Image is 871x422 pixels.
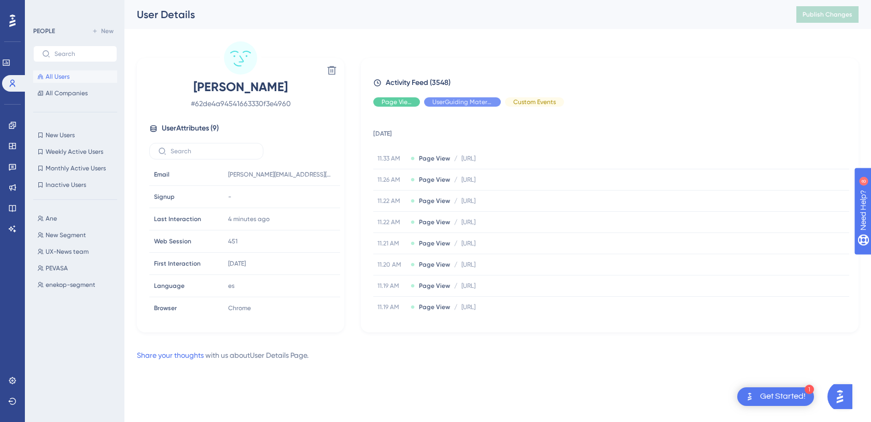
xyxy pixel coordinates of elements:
iframe: UserGuiding AI Assistant Launcher [827,381,859,412]
button: New Users [33,129,117,141]
span: All Companies [46,89,88,97]
button: Publish Changes [796,6,859,23]
span: [PERSON_NAME][EMAIL_ADDRESS][DOMAIN_NAME] [228,170,332,179]
span: Browser [154,304,177,312]
span: Page View [419,303,450,311]
button: All Companies [33,87,117,99]
button: New Segment [33,229,123,241]
span: PEVASA [46,264,68,272]
button: UX-News team [33,245,123,258]
span: 11.20 AM [377,260,406,269]
span: Page View [419,239,450,248]
span: 11.19 AM [377,303,406,311]
span: UserGuiding Material [432,98,493,106]
span: / [454,176,457,184]
span: 11.19 AM [377,282,406,290]
input: Search [54,50,108,57]
button: Monthly Active Users [33,162,117,174]
span: Page View [419,260,450,269]
span: - [228,193,231,201]
span: Last Interaction [154,215,201,223]
span: [URL] [461,154,475,163]
span: / [454,197,457,205]
button: Ane [33,212,123,225]
div: with us about User Details Page . [137,349,308,361]
span: / [454,303,457,311]
span: New [101,27,114,35]
span: / [454,218,457,226]
span: Monthly Active Users [46,164,106,172]
span: New Segment [46,231,86,239]
span: Web Session [154,237,191,245]
span: [URL] [461,176,475,184]
div: 1 [805,385,814,394]
span: UX-News team [46,248,89,256]
span: / [454,239,457,248]
span: [URL] [461,197,475,205]
span: Language [154,282,185,290]
span: # 62de4a94541663330f3e4960 [149,97,332,110]
span: 11.22 AM [377,197,406,205]
span: Chrome [228,304,251,312]
span: Page View [419,154,450,163]
time: [DATE] [228,260,246,267]
div: 8 [72,5,75,13]
span: User Attributes ( 9 ) [162,122,219,135]
span: Signup [154,193,175,201]
span: Weekly Active Users [46,148,103,156]
span: Inactive Users [46,181,86,189]
span: Page View [419,282,450,290]
span: 11.21 AM [377,239,406,248]
span: [URL] [461,303,475,311]
span: Activity Feed (3548) [386,77,451,89]
span: [PERSON_NAME] [149,79,332,95]
span: 11.22 AM [377,218,406,226]
button: All Users [33,70,117,83]
span: / [454,282,457,290]
button: enekop-segment [33,279,123,291]
span: enekop-segment [46,281,95,289]
span: Email [154,170,170,179]
span: First Interaction [154,259,201,268]
span: [URL] [461,260,475,269]
button: PEVASA [33,262,123,274]
button: Inactive Users [33,179,117,191]
span: Publish Changes [803,10,852,19]
button: New [88,25,117,37]
span: / [454,154,457,163]
span: Page View [419,218,450,226]
span: [URL] [461,282,475,290]
span: 451 [228,237,237,245]
span: Ane [46,214,57,223]
div: PEOPLE [33,27,55,35]
time: 4 minutes ago [228,215,270,223]
span: Page View [419,197,450,205]
span: New Users [46,131,75,139]
span: [URL] [461,239,475,248]
div: Get Started! [760,391,806,402]
input: Search [171,148,255,155]
span: / [454,260,457,269]
span: Page View [419,176,450,184]
span: Page View [382,98,412,106]
span: 11.33 AM [377,154,406,163]
span: All Users [46,72,69,81]
span: Custom Events [513,98,556,106]
span: [URL] [461,218,475,226]
td: [DATE] [373,115,849,148]
a: Share your thoughts [137,351,204,359]
span: es [228,282,234,290]
span: Need Help? [24,3,65,15]
div: Open Get Started! checklist, remaining modules: 1 [737,387,814,406]
div: User Details [137,7,770,22]
button: Weekly Active Users [33,145,117,158]
img: launcher-image-alternative-text [743,390,756,403]
span: 11.26 AM [377,176,406,184]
